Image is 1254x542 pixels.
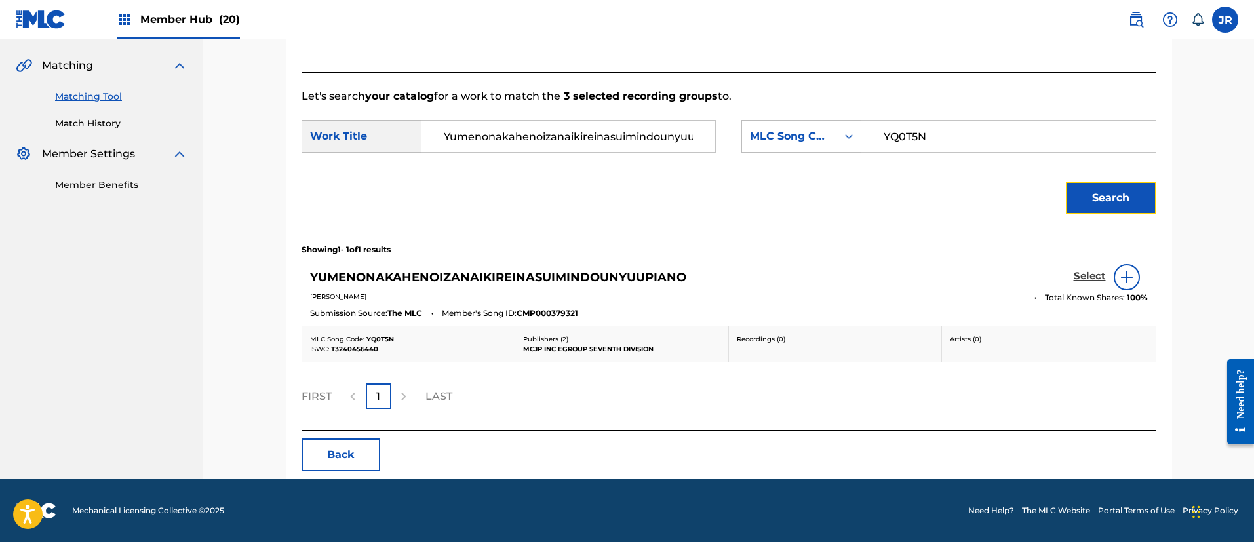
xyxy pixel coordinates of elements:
[366,335,394,343] span: YQ0T5N
[1119,269,1135,285] img: info
[387,307,422,319] span: The MLC
[1022,505,1090,516] a: The MLC Website
[517,307,578,319] span: CMP000379321
[219,13,240,26] span: (20)
[425,389,452,404] p: LAST
[1188,479,1254,542] iframe: Chat Widget
[117,12,132,28] img: Top Rightsholders
[1127,292,1148,303] span: 100 %
[560,90,718,102] strong: 3 selected recording groups
[737,334,934,344] p: Recordings ( 0 )
[1098,505,1175,516] a: Portal Terms of Use
[310,345,329,353] span: ISWC:
[1212,7,1238,33] div: User Menu
[523,344,720,354] p: MCJP INC EGROUP SEVENTH DIVISION
[376,389,380,404] p: 1
[302,104,1156,237] form: Search Form
[302,88,1156,104] p: Let's search for a work to match the to.
[16,58,32,73] img: Matching
[1045,292,1127,303] span: Total Known Shares:
[172,146,187,162] img: expand
[1191,13,1204,26] div: Notifications
[331,345,378,353] span: T3240456440
[1192,492,1200,532] div: Drag
[302,438,380,471] button: Back
[1157,7,1183,33] div: Help
[140,12,240,27] span: Member Hub
[42,58,93,73] span: Matching
[750,128,829,144] div: MLC Song Code
[302,244,391,256] p: Showing 1 - 1 of 1 results
[1074,270,1106,282] h5: Select
[968,505,1014,516] a: Need Help?
[55,117,187,130] a: Match History
[172,58,187,73] img: expand
[1183,505,1238,516] a: Privacy Policy
[1217,349,1254,454] iframe: Resource Center
[310,335,364,343] span: MLC Song Code:
[1128,12,1144,28] img: search
[55,178,187,192] a: Member Benefits
[950,334,1148,344] p: Artists ( 0 )
[1123,7,1149,33] a: Public Search
[1066,182,1156,214] button: Search
[310,292,366,301] span: [PERSON_NAME]
[365,90,434,102] strong: your catalog
[16,146,31,162] img: Member Settings
[16,10,66,29] img: MLC Logo
[42,146,135,162] span: Member Settings
[310,270,686,285] h5: YUMENONAKAHENOIZANAIKIREINASUIMINDOUNYUUPIANO
[302,389,332,404] p: FIRST
[442,307,517,319] span: Member's Song ID:
[1162,12,1178,28] img: help
[72,505,224,516] span: Mechanical Licensing Collective © 2025
[523,334,720,344] p: Publishers ( 2 )
[16,503,56,518] img: logo
[310,307,387,319] span: Submission Source:
[55,90,187,104] a: Matching Tool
